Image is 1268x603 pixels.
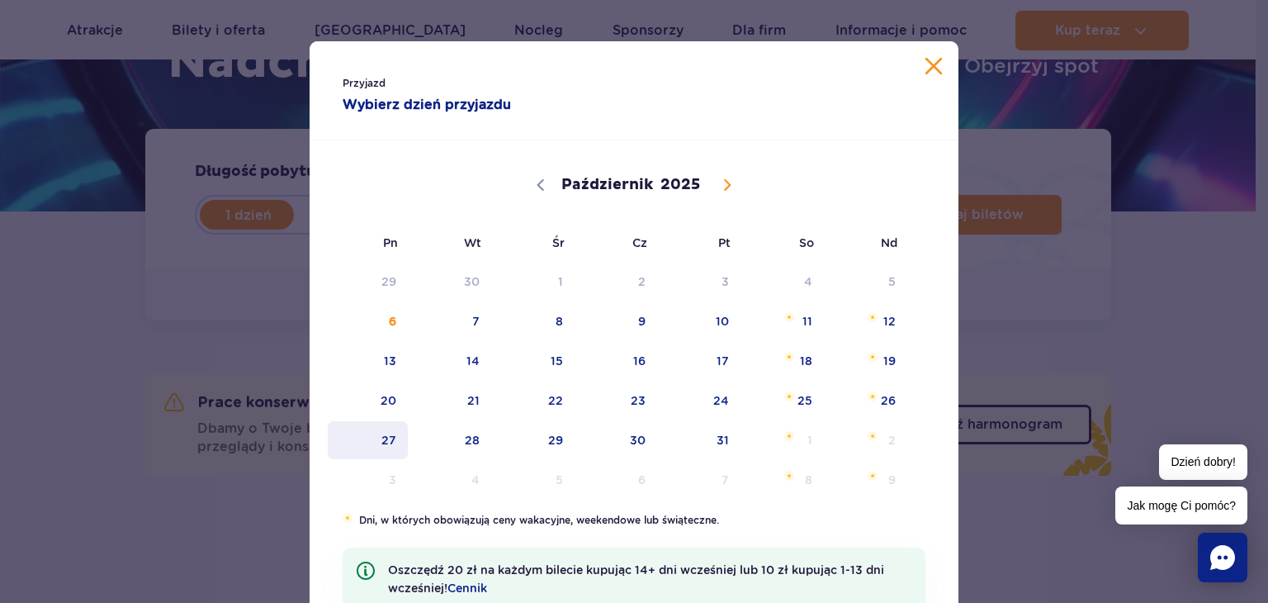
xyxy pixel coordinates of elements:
[447,582,487,595] a: Cennik
[659,302,742,340] span: Październik 10, 2025
[826,461,909,499] span: Listopad 9, 2025
[1115,487,1247,525] span: Jak mogę Ci pomóc?
[1159,444,1247,480] span: Dzień dobry!
[659,263,742,301] span: Październik 3, 2025
[576,382,660,420] span: Październik 23, 2025
[409,263,493,301] span: Wrzesień 30, 2025
[742,263,826,301] span: Październik 4, 2025
[576,461,660,499] span: Listopad 6, 2025
[409,342,493,380] span: Październik 14, 2025
[326,302,409,340] span: Październik 6, 2025
[493,302,576,340] span: Październik 8, 2025
[326,382,409,420] span: Październik 20, 2025
[576,263,660,301] span: Październik 2, 2025
[326,224,409,262] span: Pn
[326,263,409,301] span: Wrzesień 29, 2025
[493,224,576,262] span: Śr
[826,302,909,340] span: Październik 12, 2025
[493,461,576,499] span: Listopad 5, 2025
[576,342,660,380] span: Październik 16, 2025
[742,302,826,340] span: Październik 11, 2025
[659,421,742,459] span: Październik 31, 2025
[409,461,493,499] span: Listopad 4, 2025
[409,224,493,262] span: Wt
[826,263,909,301] span: Październik 5, 2025
[1198,533,1247,582] div: Chat
[742,421,826,459] span: Listopad 1, 2025
[659,342,742,380] span: Październik 17, 2025
[742,224,826,262] span: So
[925,58,942,74] button: Zamknij kalendarz
[409,421,493,459] span: Październik 28, 2025
[493,382,576,420] span: Październik 22, 2025
[493,342,576,380] span: Październik 15, 2025
[493,421,576,459] span: Październik 29, 2025
[326,421,409,459] span: Październik 27, 2025
[742,342,826,380] span: Październik 18, 2025
[826,421,909,459] span: Listopad 2, 2025
[659,382,742,420] span: Październik 24, 2025
[576,302,660,340] span: Październik 9, 2025
[826,342,909,380] span: Październik 19, 2025
[409,302,493,340] span: Październik 7, 2025
[659,461,742,499] span: Listopad 7, 2025
[343,513,925,528] li: Dni, w których obowiązują ceny wakacyjne, weekendowe lub świąteczne.
[659,224,742,262] span: Pt
[742,461,826,499] span: Listopad 8, 2025
[826,382,909,420] span: Październik 26, 2025
[343,95,601,115] strong: Wybierz dzień przyjazdu
[493,263,576,301] span: Październik 1, 2025
[576,224,660,262] span: Cz
[576,421,660,459] span: Październik 30, 2025
[409,382,493,420] span: Październik 21, 2025
[742,382,826,420] span: Październik 25, 2025
[326,461,409,499] span: Listopad 3, 2025
[826,224,909,262] span: Nd
[343,75,601,92] span: Przyjazd
[326,342,409,380] span: Październik 13, 2025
